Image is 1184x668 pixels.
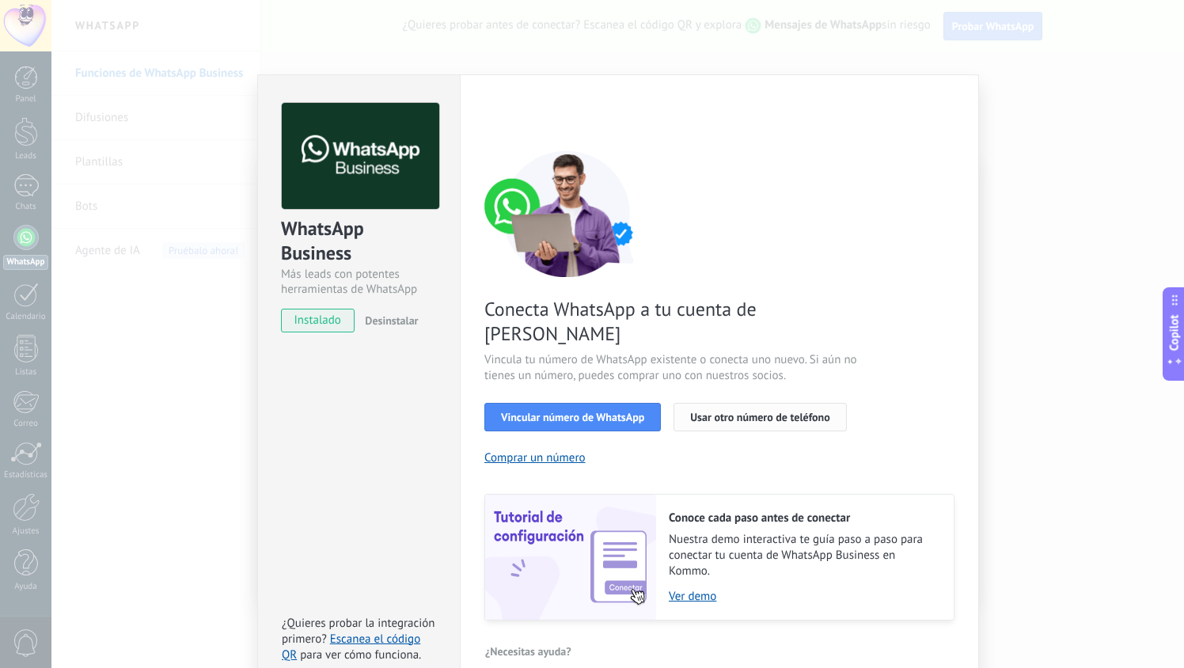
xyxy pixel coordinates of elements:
span: Desinstalar [365,313,418,328]
h2: Conoce cada paso antes de conectar [669,510,938,526]
span: Conecta WhatsApp a tu cuenta de [PERSON_NAME] [484,297,861,346]
a: Escanea el código QR [282,632,420,662]
span: para ver cómo funciona. [300,647,421,662]
span: ¿Quieres probar la integración primero? [282,616,435,647]
img: logo_main.png [282,103,439,210]
button: ¿Necesitas ayuda? [484,640,572,663]
a: Ver demo [669,589,938,604]
span: Usar otro número de teléfono [690,412,829,423]
span: Vincula tu número de WhatsApp existente o conecta uno nuevo. Si aún no tienes un número, puedes c... [484,352,861,384]
span: Copilot [1167,315,1182,351]
div: Más leads con potentes herramientas de WhatsApp [281,267,437,297]
button: Vincular número de WhatsApp [484,403,661,431]
span: instalado [282,309,354,332]
button: Comprar un número [484,450,586,465]
span: Vincular número de WhatsApp [501,412,644,423]
button: Desinstalar [359,309,418,332]
span: ¿Necesitas ayuda? [485,646,571,657]
button: Usar otro número de teléfono [674,403,846,431]
img: connect number [484,150,651,277]
span: Nuestra demo interactiva te guía paso a paso para conectar tu cuenta de WhatsApp Business en Kommo. [669,532,938,579]
div: WhatsApp Business [281,216,437,267]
